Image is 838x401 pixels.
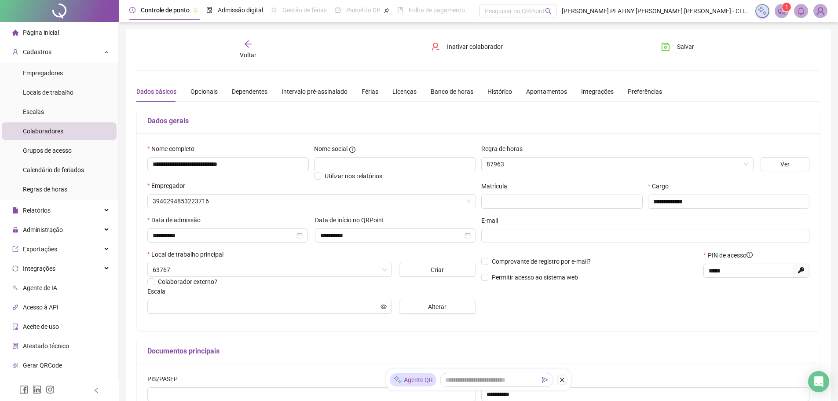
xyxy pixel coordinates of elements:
[757,6,767,16] img: sparkle-icon.fc2bf0ac1784a2077858766a79e2daf3.svg
[23,48,51,55] span: Cadastros
[12,49,18,55] span: user-add
[655,40,701,54] button: Salvar
[399,263,476,277] button: Criar
[147,116,809,126] h5: Dados gerais
[648,181,674,191] label: Cargo
[782,3,791,11] sup: 1
[153,263,387,276] span: 63767
[384,8,389,13] span: pushpin
[244,40,252,48] span: arrow-left
[158,278,217,285] span: Colaborador externo?
[481,216,504,225] label: E-mail
[147,346,809,357] h5: Documentos principais
[190,87,218,96] div: Opcionais
[23,166,84,173] span: Calendário de feriados
[93,387,99,394] span: left
[381,304,387,310] span: eye
[23,362,62,369] span: Gerar QRCode
[23,147,72,154] span: Grupos de acesso
[282,7,327,14] span: Gestão de férias
[814,4,827,18] img: 87741
[487,87,512,96] div: Histórico
[129,7,135,13] span: clock-circle
[141,7,190,14] span: Controle de ponto
[23,265,55,272] span: Integrações
[23,323,59,330] span: Aceite de uso
[708,250,753,260] span: PIN de acesso
[147,374,183,384] label: PIS/PASEP
[12,304,18,310] span: api
[349,147,355,153] span: info-circle
[23,70,63,77] span: Empregadores
[23,89,73,96] span: Locais de trabalho
[153,195,471,208] span: 3940294853223716
[492,274,578,281] span: Permitir acesso ao sistema web
[346,7,381,14] span: Painel do DP
[780,159,790,169] span: Ver
[147,287,171,296] label: Escala
[23,108,44,115] span: Escalas
[545,8,552,15] span: search
[797,7,805,15] span: bell
[282,87,348,96] div: Intervalo pré-assinalado
[147,250,229,259] label: Local de trabalho principal
[23,186,67,193] span: Regras de horas
[12,227,18,233] span: lock
[314,144,348,154] span: Nome social
[431,265,444,275] span: Criar
[271,7,277,13] span: sun
[232,87,267,96] div: Dependentes
[447,42,503,52] span: Inativar colaborador
[581,87,614,96] div: Integrações
[240,52,256,59] span: Voltar
[428,302,446,312] span: Alterar
[23,284,57,291] span: Agente de IA
[393,375,402,385] img: sparkle-icon.fc2bf0ac1784a2077858766a79e2daf3.svg
[399,300,476,314] button: Alterar
[12,265,18,272] span: sync
[392,87,417,96] div: Licenças
[136,87,176,96] div: Dados básicos
[559,377,565,383] span: close
[661,42,670,51] span: save
[677,42,694,52] span: Salvar
[335,7,341,13] span: dashboard
[12,29,18,36] span: home
[23,29,59,36] span: Página inicial
[785,4,788,10] span: 1
[147,144,200,154] label: Nome completo
[431,42,440,51] span: user-delete
[46,385,55,394] span: instagram
[628,87,662,96] div: Preferências
[19,385,28,394] span: facebook
[23,226,63,233] span: Administração
[218,7,263,14] span: Admissão digital
[23,207,51,214] span: Relatórios
[23,304,59,311] span: Acesso à API
[481,181,513,191] label: Matrícula
[562,6,750,16] span: [PERSON_NAME] PLATINY [PERSON_NAME] [PERSON_NAME] - CLINICA HUMANOS
[23,128,63,135] span: Colaboradores
[397,7,403,13] span: book
[12,246,18,252] span: export
[431,87,473,96] div: Banco de horas
[424,40,509,54] button: Inativar colaborador
[487,158,748,171] span: 87963
[12,207,18,213] span: file
[12,362,18,368] span: qrcode
[362,87,378,96] div: Férias
[325,173,382,180] span: Utilizar nos relatórios
[23,246,57,253] span: Exportações
[147,181,191,191] label: Empregador
[193,8,198,13] span: pushpin
[481,144,528,154] label: Regra de horas
[12,324,18,330] span: audit
[747,252,753,258] span: info-circle
[808,371,829,392] div: Open Intercom Messenger
[23,342,69,349] span: Atestado técnico
[390,373,436,386] div: Agente QR
[761,157,809,171] button: Ver
[778,7,786,15] span: notification
[409,7,465,14] span: Folha de pagamento
[206,7,212,13] span: file-done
